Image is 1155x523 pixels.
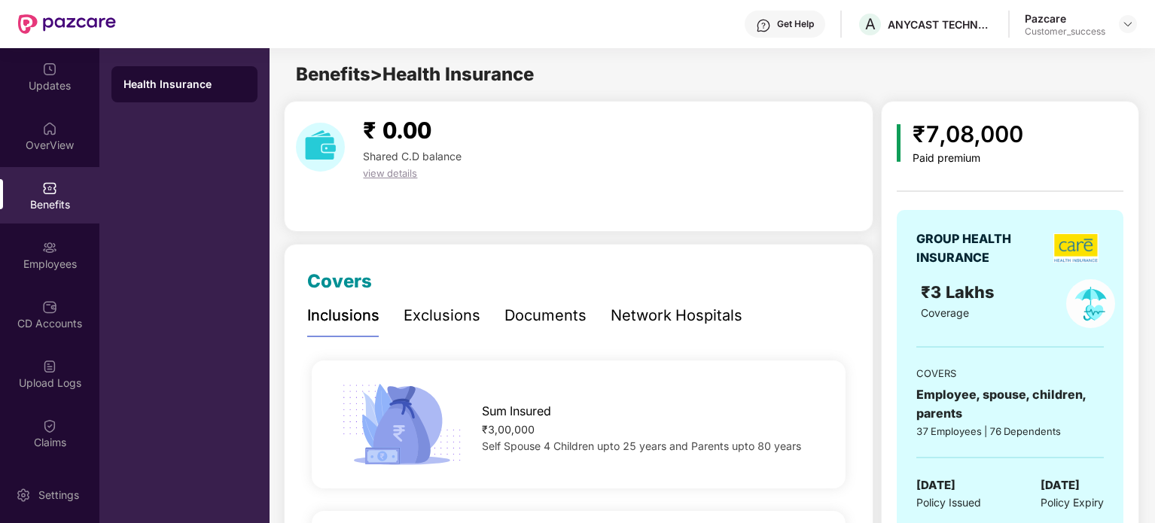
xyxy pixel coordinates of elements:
[916,385,1103,423] div: Employee, spouse, children, parents
[16,488,31,503] img: svg+xml;base64,PHN2ZyBpZD0iU2V0dGluZy0yMHgyMCIgeG1sbnM9Imh0dHA6Ly93d3cudzMub3JnLzIwMDAvc3ZnIiB3aW...
[42,62,57,77] img: svg+xml;base64,PHN2ZyBpZD0iVXBkYXRlZCIgeG1sbnM9Imh0dHA6Ly93d3cudzMub3JnLzIwMDAvc3ZnIiB3aWR0aD0iMj...
[1041,494,1104,511] span: Policy Expiry
[363,150,462,163] span: Shared C.D balance
[504,304,587,327] div: Documents
[34,488,84,503] div: Settings
[42,240,57,255] img: svg+xml;base64,PHN2ZyBpZD0iRW1wbG95ZWVzIiB4bWxucz0iaHR0cDovL3d3dy53My5vcmcvMjAwMC9zdmciIHdpZHRoPS...
[1122,18,1134,30] img: svg+xml;base64,PHN2ZyBpZD0iRHJvcGRvd24tMzJ4MzIiIHhtbG5zPSJodHRwOi8vd3d3LnczLm9yZy8yMDAwL3N2ZyIgd2...
[296,123,345,172] img: download
[404,304,480,327] div: Exclusions
[123,77,245,92] div: Health Insurance
[482,402,551,421] span: Sum Insured
[337,379,467,470] img: icon
[921,282,999,302] span: ₹3 Lakhs
[296,63,534,85] span: Benefits > Health Insurance
[756,18,771,33] img: svg+xml;base64,PHN2ZyBpZD0iSGVscC0zMngzMiIgeG1sbnM9Imh0dHA6Ly93d3cudzMub3JnLzIwMDAvc3ZnIiB3aWR0aD...
[42,300,57,315] img: svg+xml;base64,PHN2ZyBpZD0iQ0RfQWNjb3VudHMiIGRhdGEtbmFtZT0iQ0QgQWNjb3VudHMiIHhtbG5zPSJodHRwOi8vd3...
[921,306,969,319] span: Coverage
[42,121,57,136] img: svg+xml;base64,PHN2ZyBpZD0iSG9tZSIgeG1sbnM9Imh0dHA6Ly93d3cudzMub3JnLzIwMDAvc3ZnIiB3aWR0aD0iMjAiIG...
[307,304,379,327] div: Inclusions
[42,359,57,374] img: svg+xml;base64,PHN2ZyBpZD0iVXBsb2FkX0xvZ3MiIGRhdGEtbmFtZT0iVXBsb2FkIExvZ3MiIHhtbG5zPSJodHRwOi8vd3...
[1066,279,1115,328] img: policyIcon
[611,304,742,327] div: Network Hospitals
[482,439,801,452] span: Self Spouse 4 Children upto 25 years and Parents upto 80 years
[482,421,821,438] div: ₹3,00,000
[363,117,431,144] span: ₹ 0.00
[916,366,1103,381] div: COVERS
[1041,476,1080,494] span: [DATE]
[307,270,372,292] span: Covers
[916,424,1103,439] div: 37 Employees | 76 Dependents
[777,18,814,30] div: Get Help
[888,17,993,32] div: ANYCAST TECHNOLOGY PRIVATE LIMITED
[916,230,1048,267] div: GROUP HEALTH INSURANCE
[913,152,1023,165] div: Paid premium
[42,181,57,196] img: svg+xml;base64,PHN2ZyBpZD0iQmVuZWZpdHMiIHhtbG5zPSJodHRwOi8vd3d3LnczLm9yZy8yMDAwL3N2ZyIgd2lkdGg9Ij...
[1025,11,1105,26] div: Pazcare
[913,117,1023,152] div: ₹7,08,000
[18,14,116,34] img: New Pazcare Logo
[1053,233,1099,263] img: insurerLogo
[916,476,955,494] span: [DATE]
[916,494,981,511] span: Policy Issued
[865,15,876,33] span: A
[897,124,901,162] img: icon
[363,167,417,179] span: view details
[1025,26,1105,38] div: Customer_success
[42,418,57,433] img: svg+xml;base64,PHN2ZyBpZD0iQ2xhaW0iIHhtbG5zPSJodHRwOi8vd3d3LnczLm9yZy8yMDAwL3N2ZyIgd2lkdGg9IjIwIi...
